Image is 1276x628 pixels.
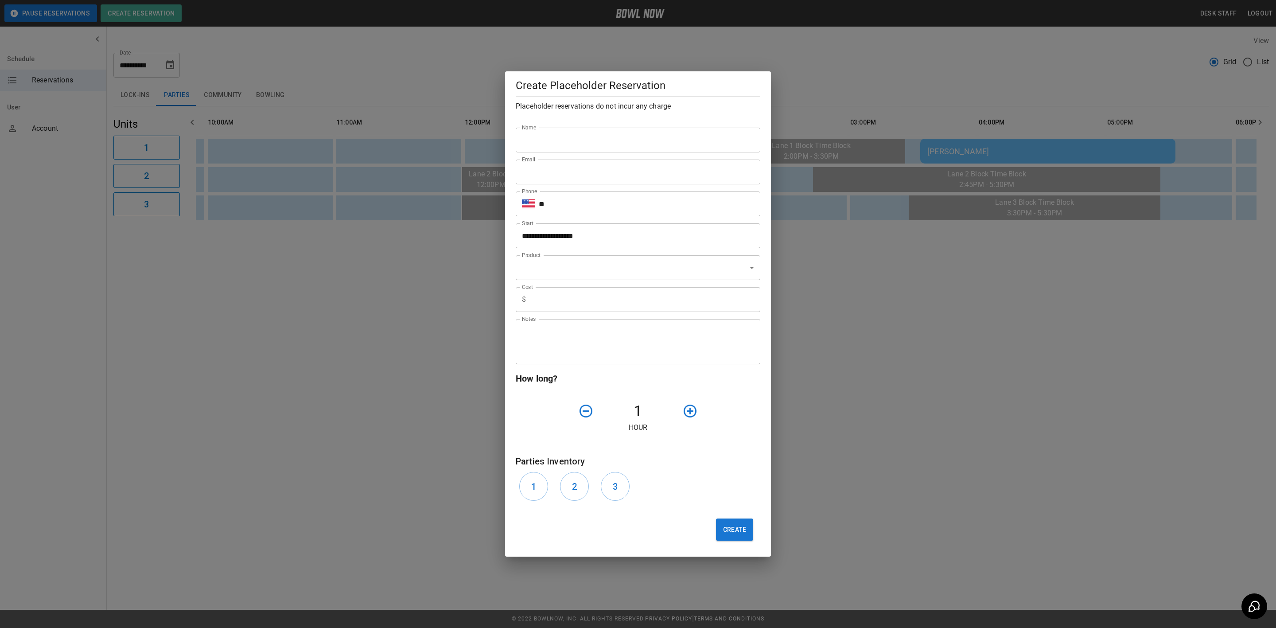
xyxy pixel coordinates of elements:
[601,472,630,501] button: 3
[560,472,589,501] button: 2
[531,480,536,494] h6: 1
[516,100,760,113] h6: Placeholder reservations do not incur any charge
[516,223,754,248] input: Choose date, selected date is Aug 21, 2025
[522,219,533,227] label: Start
[516,454,760,468] h6: Parties Inventory
[613,480,618,494] h6: 3
[572,480,577,494] h6: 2
[597,402,679,421] h4: 1
[522,197,535,211] button: Select country
[516,371,760,386] h6: How long?
[516,255,760,280] div: ​
[516,422,760,433] p: Hour
[522,187,537,195] label: Phone
[522,294,526,305] p: $
[516,78,760,93] h5: Create Placeholder Reservation
[519,472,548,501] button: 1
[716,519,753,541] button: Create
